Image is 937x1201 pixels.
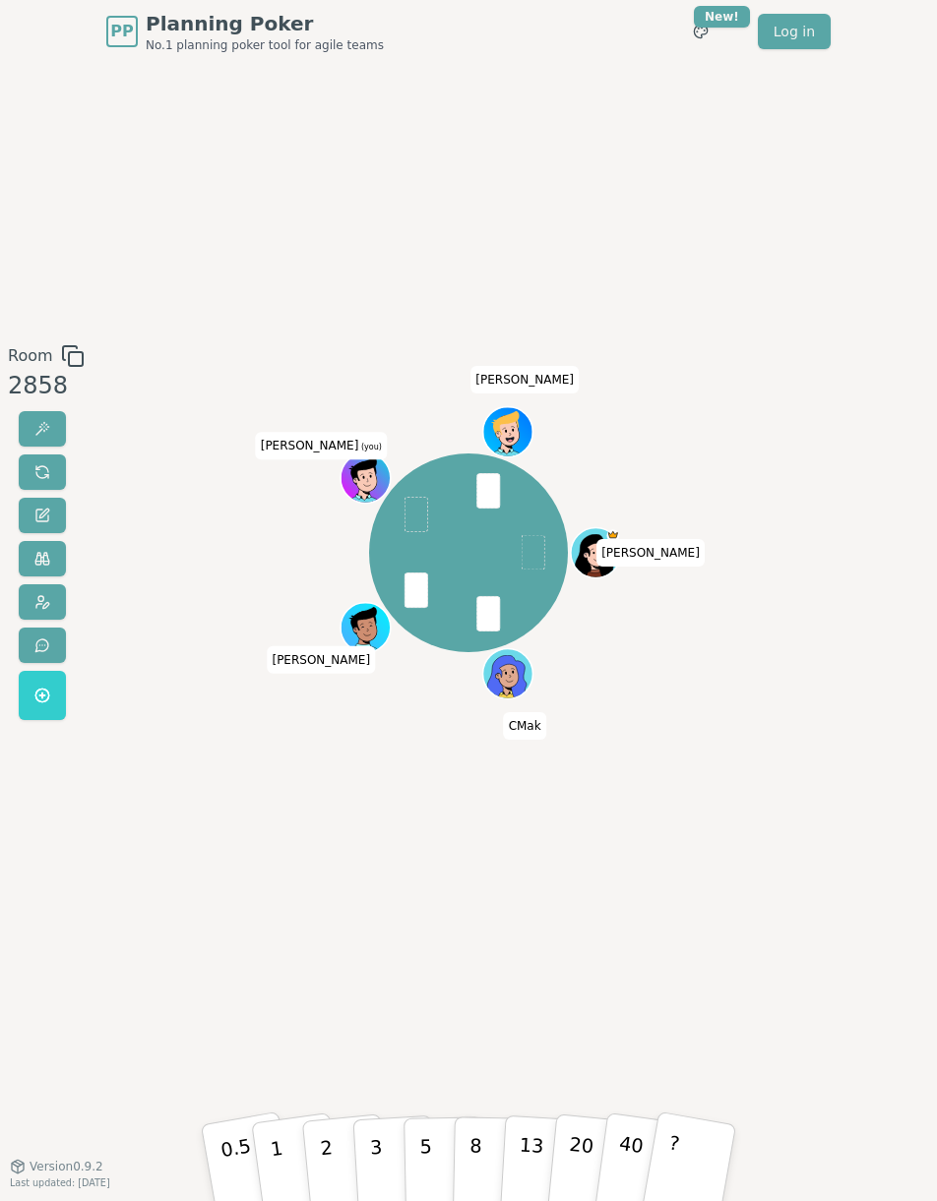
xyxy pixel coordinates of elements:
[358,443,382,451] span: (you)
[606,529,619,542] span: Cristina is the host
[694,6,750,28] div: New!
[19,541,66,576] button: Watch only
[10,1159,103,1174] button: Version0.9.2
[19,454,66,490] button: Reset votes
[106,10,384,53] a: PPPlanning PokerNo.1 planning poker tool for agile teams
[19,671,66,720] button: Get a named room
[8,368,85,403] div: 2858
[683,14,718,49] button: New!
[267,646,375,674] span: Click to change your name
[146,10,384,37] span: Planning Poker
[470,366,579,393] span: Click to change your name
[30,1159,103,1174] span: Version 0.9.2
[19,411,66,447] button: Reveal votes
[8,344,53,368] span: Room
[19,584,66,620] button: Change avatar
[504,712,546,740] span: Click to change your name
[10,1177,110,1188] span: Last updated: [DATE]
[19,498,66,533] button: Change name
[758,14,831,49] a: Log in
[110,20,133,43] span: PP
[596,539,705,567] span: Click to change your name
[342,454,389,502] button: Click to change your avatar
[146,37,384,53] span: No.1 planning poker tool for agile teams
[256,432,387,459] span: Click to change your name
[19,628,66,663] button: Send feedback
